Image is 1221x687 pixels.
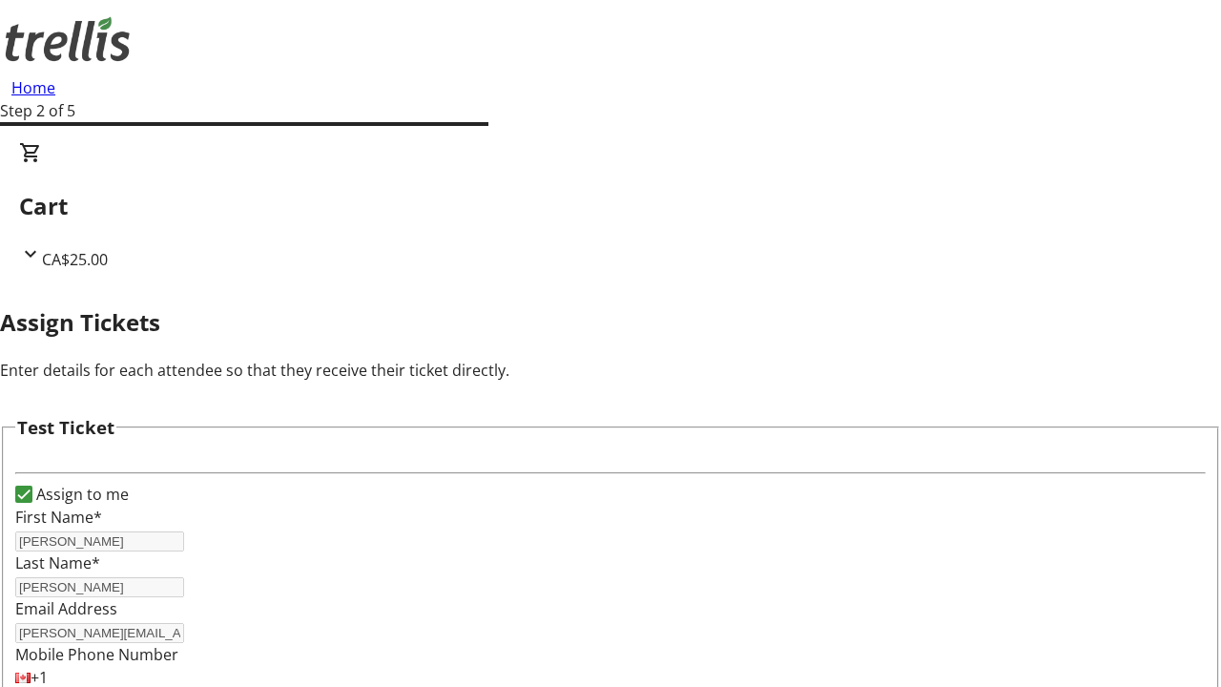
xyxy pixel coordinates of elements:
[15,598,117,619] label: Email Address
[15,507,102,528] label: First Name*
[32,483,129,506] label: Assign to me
[42,249,108,270] span: CA$25.00
[15,552,100,573] label: Last Name*
[19,141,1202,271] div: CartCA$25.00
[19,189,1202,223] h2: Cart
[17,414,114,441] h3: Test Ticket
[15,644,178,665] label: Mobile Phone Number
